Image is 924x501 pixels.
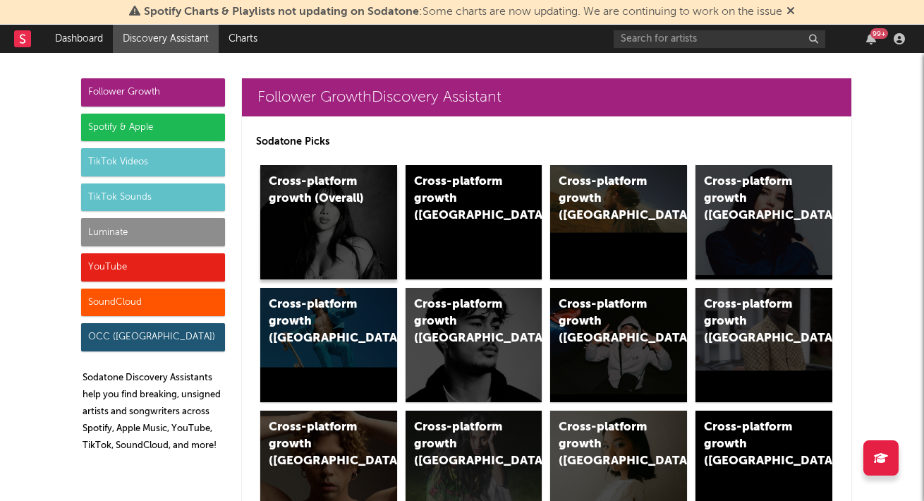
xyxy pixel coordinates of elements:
a: Cross-platform growth ([GEOGRAPHIC_DATA]) [695,288,832,402]
a: Cross-platform growth ([GEOGRAPHIC_DATA]) [406,288,542,402]
a: Cross-platform growth ([GEOGRAPHIC_DATA]) [695,165,832,279]
span: Spotify Charts & Playlists not updating on Sodatone [144,6,419,18]
div: TikTok Videos [81,148,225,176]
div: Cross-platform growth ([GEOGRAPHIC_DATA]) [269,419,365,470]
div: Cross-platform growth ([GEOGRAPHIC_DATA]) [704,419,800,470]
button: 99+ [866,33,876,44]
div: Cross-platform growth ([GEOGRAPHIC_DATA]) [559,419,655,470]
a: Charts [219,25,267,53]
p: Sodatone Discovery Assistants help you find breaking, unsigned artists and songwriters across Spo... [83,370,225,454]
a: Cross-platform growth ([GEOGRAPHIC_DATA]) [260,288,397,402]
div: Cross-platform growth ([GEOGRAPHIC_DATA]) [269,296,365,347]
p: Sodatone Picks [256,133,837,150]
div: OCC ([GEOGRAPHIC_DATA]) [81,323,225,351]
a: Dashboard [45,25,113,53]
div: Cross-platform growth ([GEOGRAPHIC_DATA]) [414,296,510,347]
a: Discovery Assistant [113,25,219,53]
a: Cross-platform growth ([GEOGRAPHIC_DATA]) [550,165,687,279]
div: Cross-platform growth ([GEOGRAPHIC_DATA]) [414,419,510,470]
div: Luminate [81,218,225,246]
div: Follower Growth [81,78,225,107]
a: Follower GrowthDiscovery Assistant [242,78,851,116]
div: Cross-platform growth ([GEOGRAPHIC_DATA]) [704,296,800,347]
span: : Some charts are now updating. We are continuing to work on the issue [144,6,782,18]
div: Cross-platform growth (Overall) [269,174,365,207]
div: Cross-platform growth ([GEOGRAPHIC_DATA]) [704,174,800,224]
div: TikTok Sounds [81,183,225,212]
div: 99 + [870,28,888,39]
div: Spotify & Apple [81,114,225,142]
div: Cross-platform growth ([GEOGRAPHIC_DATA]/GSA) [559,296,655,347]
div: YouTube [81,253,225,282]
div: Cross-platform growth ([GEOGRAPHIC_DATA]) [414,174,510,224]
span: Dismiss [786,6,795,18]
div: Cross-platform growth ([GEOGRAPHIC_DATA]) [559,174,655,224]
a: Cross-platform growth ([GEOGRAPHIC_DATA]) [406,165,542,279]
a: Cross-platform growth ([GEOGRAPHIC_DATA]/GSA) [550,288,687,402]
div: SoundCloud [81,289,225,317]
input: Search for artists [614,30,825,48]
a: Cross-platform growth (Overall) [260,165,397,279]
